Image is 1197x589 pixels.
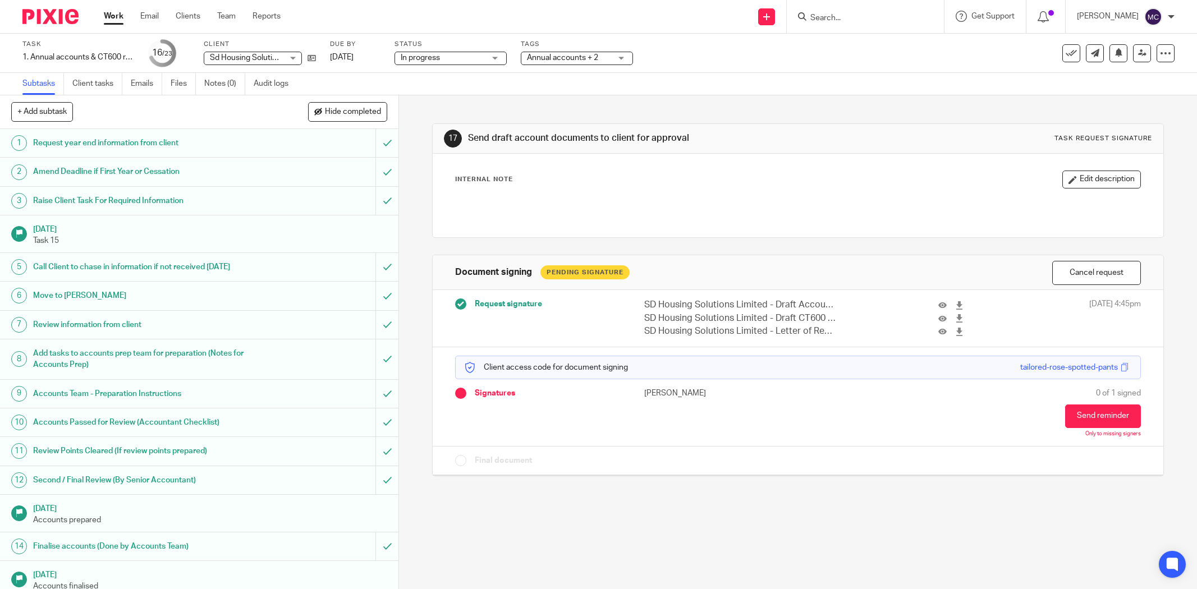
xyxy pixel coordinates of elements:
div: tailored-rose-spotted-pants [1020,362,1118,373]
div: 12 [11,472,27,488]
a: Work [104,11,123,22]
a: Files [171,73,196,95]
a: Clients [176,11,200,22]
p: Internal Note [455,175,513,184]
span: Annual accounts + 2 [527,54,598,62]
label: Status [395,40,507,49]
div: 6 [11,288,27,303]
button: Edit description [1062,171,1141,188]
a: Subtasks [22,73,64,95]
span: Hide completed [325,108,381,117]
h1: Raise Client Task For Required Information [33,192,254,209]
div: 1. Annual accounts &amp; CT600 return [22,52,135,63]
a: Audit logs [254,73,297,95]
p: Task 15 [33,235,387,246]
span: Signatures [475,388,515,399]
div: 8 [11,351,27,367]
img: Pixie [22,9,79,24]
h1: Review information from client [33,316,254,333]
p: Only to missing signers [1085,431,1141,438]
h1: Move to [PERSON_NAME] [33,287,254,304]
label: Due by [330,40,380,49]
div: 17 [444,130,462,148]
h1: [DATE] [33,567,387,581]
h1: Add tasks to accounts prep team for preparation (Notes for Accounts Prep) [33,345,254,374]
span: [DATE] [330,53,354,61]
span: In progress [401,54,440,62]
a: Email [140,11,159,22]
button: Hide completed [308,102,387,121]
button: Send reminder [1065,404,1141,428]
span: Sd Housing Solutions Limited [210,54,313,62]
div: 2 [11,164,27,180]
h1: Accounts Team - Preparation Instructions [33,385,254,402]
div: 9 [11,386,27,402]
p: [PERSON_NAME] [644,388,798,399]
h1: [DATE] [33,500,387,514]
a: Emails [131,73,162,95]
span: Get Support [971,12,1015,20]
span: [DATE] 4:45pm [1089,298,1141,338]
h1: Request year end information from client [33,135,254,151]
h1: Send draft account documents to client for approval [468,132,822,144]
div: 16 [152,47,172,59]
h1: Review Points Cleared (If review points prepared) [33,443,254,459]
h1: Amend Deadline if First Year or Cessation [33,163,254,180]
p: SD Housing Solutions Limited - Letter of Representation 2025 YE.pdf [644,325,836,338]
div: 5 [11,259,27,275]
span: Final document [475,455,532,466]
div: 1 [11,135,27,151]
img: svg%3E [1144,8,1162,26]
a: Reports [253,11,281,22]
div: Pending Signature [540,265,630,279]
h1: [DATE] [33,221,387,235]
small: /23 [162,50,172,57]
div: 3 [11,193,27,209]
label: Client [204,40,316,49]
button: Cancel request [1052,261,1141,285]
label: Task [22,40,135,49]
button: + Add subtask [11,102,73,121]
div: Task request signature [1054,134,1152,143]
input: Search [809,13,910,24]
div: 11 [11,443,27,459]
div: 1. Annual accounts & CT600 return [22,52,135,63]
h1: Document signing [455,266,532,278]
div: 7 [11,317,27,333]
h1: Call Client to chase in information if not received [DATE] [33,259,254,275]
h1: Second / Final Review (By Senior Accountant) [33,472,254,489]
a: Team [217,11,236,22]
h1: Finalise accounts (Done by Accounts Team) [33,538,254,555]
label: Tags [521,40,633,49]
p: [PERSON_NAME] [1077,11,1139,22]
span: 0 of 1 signed [1096,388,1141,399]
a: Client tasks [72,73,122,95]
p: Client access code for document signing [464,362,628,373]
a: Notes (0) [204,73,245,95]
h1: Accounts Passed for Review (Accountant Checklist) [33,414,254,431]
p: SD Housing Solutions Limited - Draft Accounts 2025 for signing.pdf [644,298,836,311]
div: 14 [11,539,27,554]
span: Request signature [475,298,542,310]
p: Accounts prepared [33,514,387,526]
p: SD Housing Solutions Limited - Draft CT600 2025 for signing.pdf [644,312,836,325]
div: 10 [11,415,27,430]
